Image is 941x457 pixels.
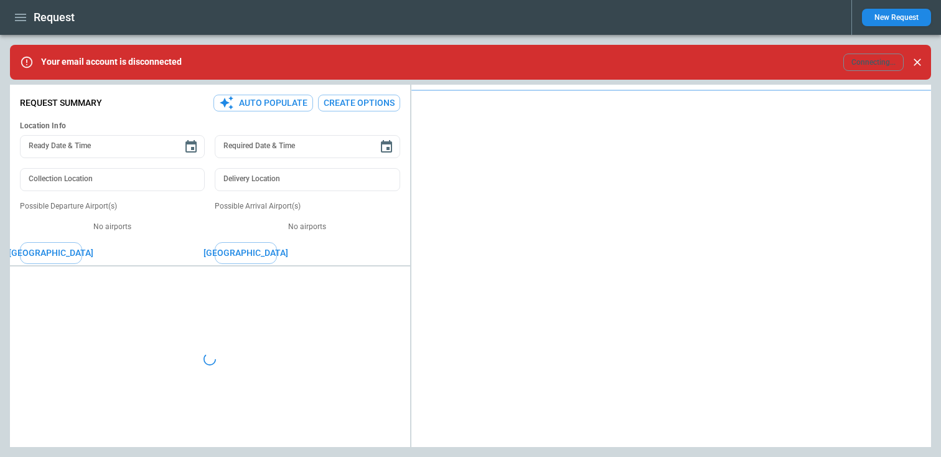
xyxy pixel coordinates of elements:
[909,54,926,71] button: Close
[213,95,313,111] button: Auto Populate
[20,242,82,264] button: [GEOGRAPHIC_DATA]
[34,10,75,25] h1: Request
[20,201,205,212] p: Possible Departure Airport(s)
[862,9,931,26] button: New Request
[215,201,400,212] p: Possible Arrival Airport(s)
[318,95,400,111] button: Create Options
[215,222,400,232] p: No airports
[179,134,204,159] button: Choose date
[41,57,182,67] p: Your email account is disconnected
[20,222,205,232] p: No airports
[20,121,400,131] h6: Location Info
[20,98,102,108] p: Request Summary
[215,242,277,264] button: [GEOGRAPHIC_DATA]
[909,49,926,76] div: dismiss
[374,134,399,159] button: Choose date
